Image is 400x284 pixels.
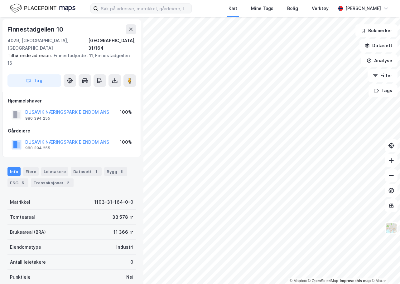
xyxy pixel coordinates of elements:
[312,5,329,12] div: Verktøy
[88,37,136,52] div: [GEOGRAPHIC_DATA], 31/164
[10,243,41,251] div: Eiendomstype
[116,243,133,251] div: Industri
[126,273,133,281] div: Nei
[345,5,381,12] div: [PERSON_NAME]
[10,228,46,236] div: Bruksareal (BRA)
[41,167,68,176] div: Leietakere
[7,178,28,187] div: ESG
[20,180,26,186] div: 5
[361,54,398,67] button: Analyse
[25,116,50,121] div: 980 394 255
[93,168,99,175] div: 1
[10,198,30,206] div: Matrikkel
[112,213,133,221] div: 33 578 ㎡
[113,228,133,236] div: 11 366 ㎡
[7,24,64,34] div: Finnestadgeilen 10
[7,52,131,67] div: Finnestadjordet 11, Finnestadgeilen 16
[340,279,371,283] a: Improve this map
[10,3,75,14] img: logo.f888ab2527a4732fd821a326f86c7f29.svg
[71,167,102,176] div: Datasett
[355,24,398,37] button: Bokmerker
[7,74,61,87] button: Tag
[385,222,397,234] img: Z
[8,127,136,135] div: Gårdeiere
[120,108,132,116] div: 100%
[98,4,191,13] input: Søk på adresse, matrikkel, gårdeiere, leietakere eller personer
[118,168,125,175] div: 8
[130,258,133,266] div: 0
[104,167,127,176] div: Bygg
[7,53,54,58] span: Tilhørende adresser:
[368,69,398,82] button: Filter
[94,198,133,206] div: 1103-31-164-0-0
[251,5,273,12] div: Mine Tags
[23,167,39,176] div: Eiere
[10,258,46,266] div: Antall leietakere
[229,5,237,12] div: Kart
[25,146,50,151] div: 980 394 255
[359,39,398,52] button: Datasett
[308,279,338,283] a: OpenStreetMap
[8,97,136,105] div: Hjemmelshaver
[290,279,307,283] a: Mapbox
[31,178,74,187] div: Transaksjoner
[65,180,71,186] div: 2
[287,5,298,12] div: Bolig
[7,37,88,52] div: 4029, [GEOGRAPHIC_DATA], [GEOGRAPHIC_DATA]
[369,254,400,284] iframe: Chat Widget
[369,84,398,97] button: Tags
[120,138,132,146] div: 100%
[369,254,400,284] div: Kontrollprogram for chat
[7,167,21,176] div: Info
[10,273,31,281] div: Punktleie
[10,213,35,221] div: Tomteareal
